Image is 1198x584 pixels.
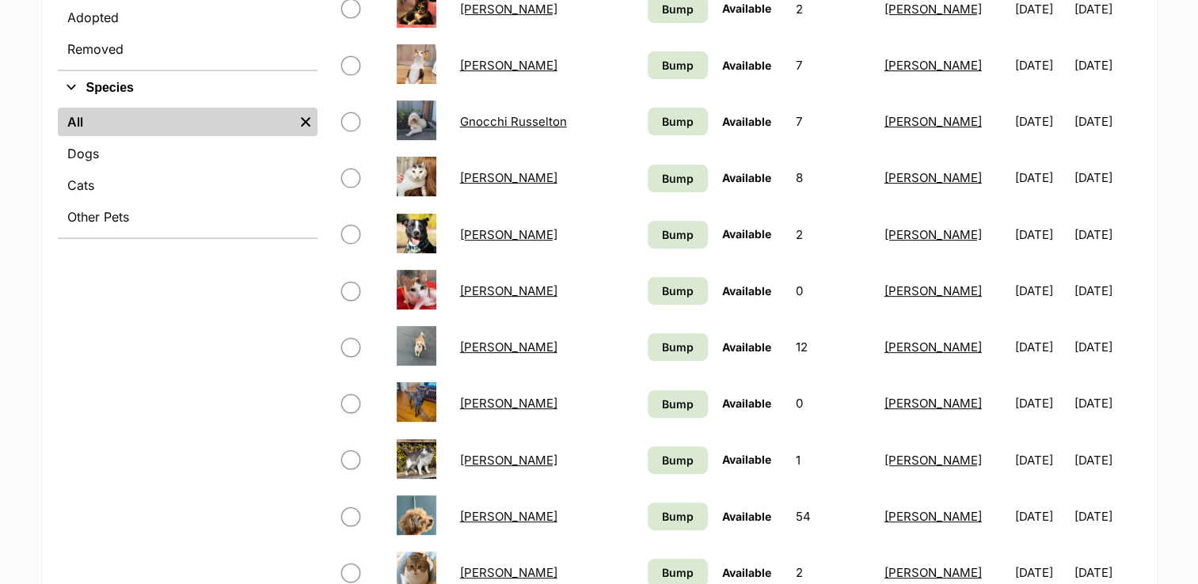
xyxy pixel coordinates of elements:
[722,510,771,523] span: Available
[460,114,567,129] a: Gnocchi Russelton
[460,58,557,73] a: [PERSON_NAME]
[648,502,708,530] a: Bump
[789,264,876,318] td: 0
[662,113,694,130] span: Bump
[58,3,318,32] a: Adopted
[662,1,694,17] span: Bump
[884,2,982,17] a: [PERSON_NAME]
[722,566,771,579] span: Available
[884,565,982,580] a: [PERSON_NAME]
[1009,207,1073,262] td: [DATE]
[884,283,982,298] a: [PERSON_NAME]
[1074,207,1139,262] td: [DATE]
[722,59,771,72] span: Available
[1009,433,1073,487] td: [DATE]
[789,489,876,544] td: 54
[1009,264,1073,318] td: [DATE]
[460,227,557,242] a: [PERSON_NAME]
[58,104,318,237] div: Species
[1009,38,1073,93] td: [DATE]
[1074,94,1139,149] td: [DATE]
[884,453,982,468] a: [PERSON_NAME]
[58,78,318,98] button: Species
[662,564,694,581] span: Bump
[722,284,771,298] span: Available
[397,439,436,479] img: Indigo Haliwell
[789,94,876,149] td: 7
[58,171,318,199] a: Cats
[1074,489,1139,544] td: [DATE]
[648,446,708,474] a: Bump
[1074,150,1139,205] td: [DATE]
[884,509,982,524] a: [PERSON_NAME]
[1074,433,1139,487] td: [DATE]
[884,396,982,411] a: [PERSON_NAME]
[662,226,694,243] span: Bump
[648,165,708,192] a: Bump
[722,2,771,15] span: Available
[397,157,436,196] img: Grace Buckingham
[722,171,771,184] span: Available
[722,227,771,241] span: Available
[460,2,557,17] a: [PERSON_NAME]
[662,283,694,299] span: Bump
[648,333,708,361] a: Bump
[722,396,771,410] span: Available
[648,51,708,79] a: Bump
[648,108,708,135] a: Bump
[1009,489,1073,544] td: [DATE]
[884,227,982,242] a: [PERSON_NAME]
[1074,264,1139,318] td: [DATE]
[789,207,876,262] td: 2
[294,108,318,136] a: Remove filter
[460,170,557,185] a: [PERSON_NAME]
[662,508,694,525] span: Bump
[884,339,982,355] a: [PERSON_NAME]
[722,453,771,466] span: Available
[1074,38,1139,93] td: [DATE]
[789,38,876,93] td: 7
[460,339,557,355] a: [PERSON_NAME]
[789,150,876,205] td: 8
[1074,376,1139,430] td: [DATE]
[662,396,694,412] span: Bump
[460,453,557,468] a: [PERSON_NAME]
[1074,320,1139,374] td: [DATE]
[662,57,694,74] span: Bump
[1009,320,1073,374] td: [DATE]
[648,277,708,305] a: Bump
[789,433,876,487] td: 1
[1009,376,1073,430] td: [DATE]
[58,35,318,63] a: Removed
[460,509,557,524] a: [PERSON_NAME]
[460,396,557,411] a: [PERSON_NAME]
[58,139,318,168] a: Dogs
[58,108,294,136] a: All
[789,320,876,374] td: 12
[1009,150,1073,205] td: [DATE]
[648,390,708,418] a: Bump
[460,283,557,298] a: [PERSON_NAME]
[662,170,694,187] span: Bump
[648,221,708,248] a: Bump
[1009,94,1073,149] td: [DATE]
[460,565,557,580] a: [PERSON_NAME]
[884,170,982,185] a: [PERSON_NAME]
[789,376,876,430] td: 0
[662,452,694,468] span: Bump
[722,340,771,354] span: Available
[884,58,982,73] a: [PERSON_NAME]
[662,339,694,355] span: Bump
[722,115,771,128] span: Available
[58,203,318,231] a: Other Pets
[884,114,982,129] a: [PERSON_NAME]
